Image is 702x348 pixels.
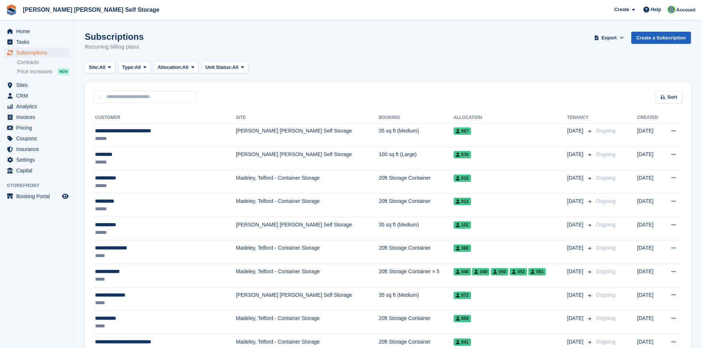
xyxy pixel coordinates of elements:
span: Unit Status: [205,64,232,71]
td: 20ft Storage Container [379,170,454,194]
p: Recurring billing plans [85,43,144,51]
a: menu [4,26,70,36]
span: 051 [528,268,546,275]
td: 100 sq ft (Large) [379,147,454,171]
span: Insurance [16,144,60,154]
span: 041 [454,338,471,346]
span: Help [651,6,661,13]
span: Capital [16,165,60,176]
span: 012 [454,198,471,205]
span: All [232,64,238,71]
img: Tom Spickernell [668,6,675,13]
span: Create [614,6,629,13]
span: Ongoing [596,268,615,274]
div: NEW [57,68,70,75]
span: Ongoing [596,198,615,204]
td: [DATE] [637,240,663,264]
td: Madeley, Telford - Container Storage [236,311,379,334]
span: [DATE] [567,338,585,346]
a: [PERSON_NAME] [PERSON_NAME] Self Storage [20,4,163,16]
span: [DATE] [567,127,585,135]
a: menu [4,191,70,201]
span: [DATE] [567,268,585,275]
span: [DATE] [567,314,585,322]
th: Customer [94,112,236,124]
span: Ongoing [596,315,615,321]
span: Site: [89,64,99,71]
span: 102 [454,221,471,229]
td: Madeley, Telford - Container Storage [236,170,379,194]
span: Ongoing [596,151,615,157]
button: Unit Status: All [201,61,248,74]
td: [DATE] [637,287,663,311]
span: Analytics [16,101,60,112]
td: [DATE] [637,123,663,147]
span: Home [16,26,60,36]
td: [DATE] [637,147,663,171]
td: 20ft Storage Container × 5 [379,264,454,288]
span: Type: [122,64,135,71]
span: 048 [454,268,471,275]
span: Booking Portal [16,191,60,201]
span: Coupons [16,133,60,144]
span: Pricing [16,123,60,133]
span: Settings [16,155,60,165]
span: Ongoing [596,175,615,181]
a: menu [4,165,70,176]
span: Sites [16,80,60,90]
span: All [182,64,189,71]
span: [DATE] [567,291,585,299]
span: [DATE] [567,174,585,182]
button: Export [593,32,625,44]
span: Price increases [17,68,52,75]
th: Booking [379,112,454,124]
a: menu [4,37,70,47]
td: 20ft Storage Container [379,240,454,264]
th: Allocation [454,112,567,124]
span: CRM [16,91,60,101]
td: [PERSON_NAME] [PERSON_NAME] Self Storage [236,147,379,171]
span: [DATE] [567,151,585,158]
a: menu [4,123,70,133]
a: menu [4,101,70,112]
span: 049 [472,268,489,275]
span: Storefront [7,182,73,189]
td: Madeley, Telford - Container Storage [236,240,379,264]
span: Ongoing [596,128,615,134]
td: 20ft Storage Container [379,311,454,334]
button: Allocation: All [154,61,199,74]
td: [DATE] [637,170,663,194]
a: menu [4,133,70,144]
td: Madeley, Telford - Container Storage [236,194,379,217]
span: Ongoing [596,245,615,251]
span: Ongoing [596,222,615,228]
td: Madeley, Telford - Container Storage [236,264,379,288]
span: 052 [510,268,527,275]
td: [DATE] [637,264,663,288]
td: [DATE] [637,194,663,217]
span: Allocation: [158,64,182,71]
button: Type: All [118,61,151,74]
a: menu [4,48,70,58]
span: All [135,64,141,71]
span: Invoices [16,112,60,122]
span: Export [601,34,617,42]
td: 35 sq ft (Medium) [379,123,454,147]
a: Preview store [61,192,70,201]
button: Site: All [85,61,115,74]
span: 072 [454,292,471,299]
span: Ongoing [596,292,615,298]
span: [DATE] [567,197,585,205]
td: 35 sq ft (Medium) [379,287,454,311]
td: [DATE] [637,217,663,241]
td: [DATE] [637,311,663,334]
span: 076 [454,151,471,158]
a: menu [4,80,70,90]
span: Subscriptions [16,48,60,58]
span: [DATE] [567,244,585,252]
td: [PERSON_NAME] [PERSON_NAME] Self Storage [236,123,379,147]
span: 067 [454,127,471,135]
a: Create a Subscription [631,32,691,44]
span: Sort [667,94,677,101]
span: Ongoing [596,339,615,345]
